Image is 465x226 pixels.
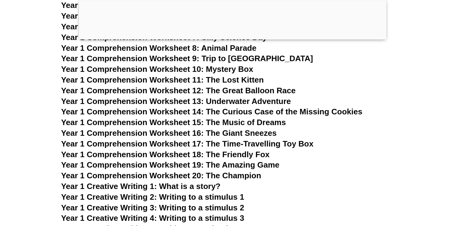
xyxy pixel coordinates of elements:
[61,11,286,20] a: Year 1 Comprehension Worksheet 5: Magical Day at School
[61,128,277,138] a: Year 1 Comprehension Worksheet 16: The Giant Sneezes
[61,22,283,31] a: Year 1 Comprehension Worksheet 6: The birthday surprise
[61,171,261,180] a: Year 1 Comprehension Worksheet 20: The Champion
[61,107,362,116] a: Year 1 Comprehension Worksheet 14: The Curious Case of the Missing Cookies
[61,192,244,202] a: Year 1 Creative Writing 2: Writing to a stimulus 1
[61,1,284,10] a: Year 1 Comprehension Worksheet 4: The Kindness Garden
[61,139,314,148] a: Year 1 Comprehension Worksheet 17: The Time-Travelling Toy Box
[363,157,465,226] iframe: Chat Widget
[61,203,244,212] a: Year 1 Creative Writing 3: Writing to a stimulus 2
[61,97,291,106] a: Year 1 Comprehension Worksheet 13: Underwater Adventure
[61,75,264,84] a: Year 1 Comprehension Worksheet 11: The Lost Kitten
[61,33,267,42] a: Year 1 Comprehension Worksheet 7: Silly Science Day
[61,43,257,53] a: Year 1 Comprehension Worksheet 8: Animal Parade
[61,54,313,63] a: Year 1 Comprehension Worksheet 9: Trip to [GEOGRAPHIC_DATA]
[61,65,253,74] a: Year 1 Comprehension Worksheet 10: Mystery Box
[61,86,296,95] a: Year 1 Comprehension Worksheet 12: The Great Balloon Race
[61,182,221,191] a: Year 1 Creative Writing 1: What is a story?
[61,118,286,127] a: Year 1 Comprehension Worksheet 15: The Music of Dreams
[61,213,244,223] a: Year 1 Creative Writing 4: Writing to a stimulus 3
[61,150,270,159] a: Year 1 Comprehension Worksheet 18: The Friendly Fox
[61,160,279,169] a: Year 1 Comprehension Worksheet 19: The Amazing Game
